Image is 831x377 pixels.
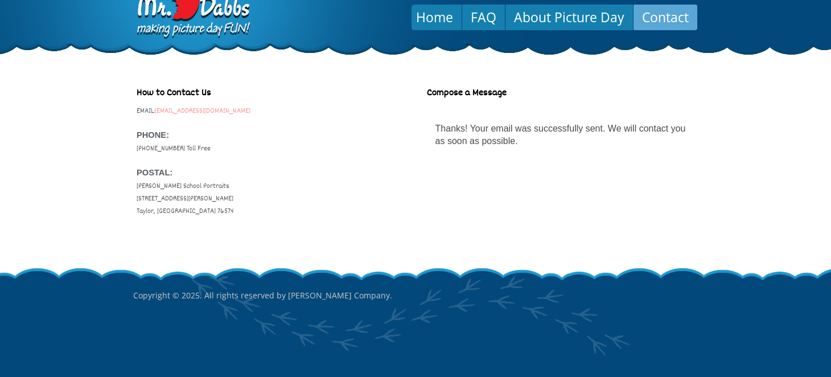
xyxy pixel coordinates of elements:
[408,3,462,31] a: Home
[137,105,404,218] p: EMAIL: [PHONE_NUMBER] Toll Free [PERSON_NAME] School Portraits [STREET_ADDRESS][PERSON_NAME] Tayl...
[633,3,697,31] a: Contact
[462,3,505,31] a: FAQ
[505,3,633,31] a: About Picture Day
[427,114,694,156] p: Thanks! Your email was successfully sent. We will contact you as soon as possible.
[133,267,698,325] p: Copyright © 2025. All rights reserved by [PERSON_NAME] Company.
[137,130,169,140] font: PHONE:
[155,106,250,117] a: [EMAIL_ADDRESS][DOMAIN_NAME]
[427,87,694,100] p: Compose a Message
[137,87,404,100] p: How to Contact Us
[137,168,172,177] font: POSTAL:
